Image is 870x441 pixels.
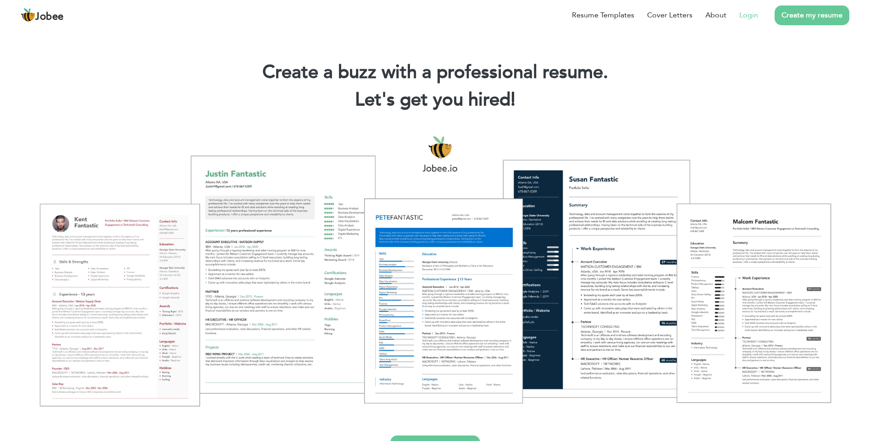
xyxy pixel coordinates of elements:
span: get you hired! [400,87,515,112]
h2: Let's [14,88,856,112]
a: Resume Templates [572,10,634,21]
a: Login [739,10,758,21]
h1: Create a buzz with a professional resume. [14,61,856,84]
span: Jobee [35,12,64,22]
a: About [705,10,726,21]
img: jobee.io [21,8,35,22]
a: Jobee [21,8,64,22]
a: Create my resume [775,6,849,25]
span: | [511,87,515,112]
a: Cover Letters [647,10,693,21]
